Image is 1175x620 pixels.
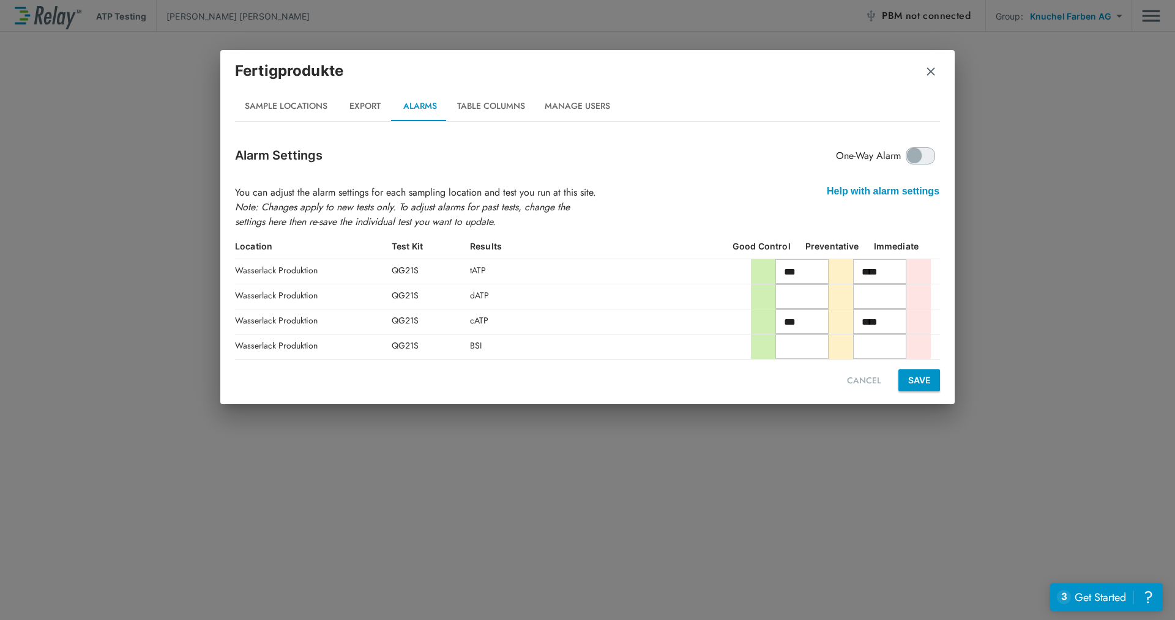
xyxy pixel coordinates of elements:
[470,239,705,254] div: Results
[235,185,940,229] p: You can adjust the alarm settings for each sampling location and test you run at this site.
[470,259,705,284] div: tATP
[392,284,470,309] div: QG21S
[392,309,470,334] div: QG21S
[235,309,392,334] div: Wasserlack Produktion
[874,239,919,254] div: Immediate
[836,149,901,163] span: One-Way Alarm
[392,334,470,359] div: QG21S
[392,239,470,254] div: Test Kit
[235,200,570,229] em: Note: Changes apply to new tests only. To adjust alarms for past tests, change the settings here ...
[392,259,470,284] div: QG21S
[925,65,937,78] img: Remove
[470,334,705,359] div: BSI
[235,92,337,121] button: Sample Locations
[1050,583,1163,611] iframe: Resource center
[235,284,392,309] div: Wasserlack Produktion
[898,369,940,391] button: SAVE
[470,309,705,334] div: cATP
[235,239,392,254] div: Location
[535,92,620,121] button: Manage Users
[235,146,323,164] p: Alarm Settings
[733,239,791,254] div: Good Control
[447,92,535,121] button: Table Columns
[392,92,447,121] button: Alarms
[337,92,392,121] button: Export
[817,182,949,201] div: Help with alarm settings
[235,259,392,284] div: Wasserlack Produktion
[805,239,859,254] div: Preventative
[470,284,705,309] div: dATP
[235,60,343,82] p: Fertigprodukte
[235,334,392,359] div: Wasserlack Produktion
[842,369,886,392] button: CANCEL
